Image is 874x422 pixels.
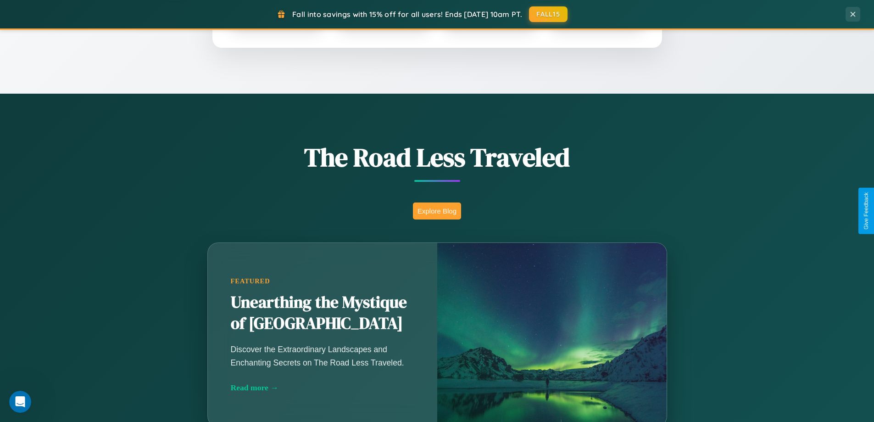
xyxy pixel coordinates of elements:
h2: Unearthing the Mystique of [GEOGRAPHIC_DATA] [231,292,414,334]
button: FALL15 [529,6,568,22]
iframe: Intercom live chat [9,391,31,413]
div: Read more → [231,383,414,393]
button: Explore Blog [413,203,461,219]
p: Discover the Extraordinary Landscapes and Enchanting Secrets on The Road Less Traveled. [231,343,414,369]
div: Featured [231,277,414,285]
span: Fall into savings with 15% off for all users! Ends [DATE] 10am PT. [292,10,522,19]
h1: The Road Less Traveled [162,140,713,175]
div: Give Feedback [863,192,869,230]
